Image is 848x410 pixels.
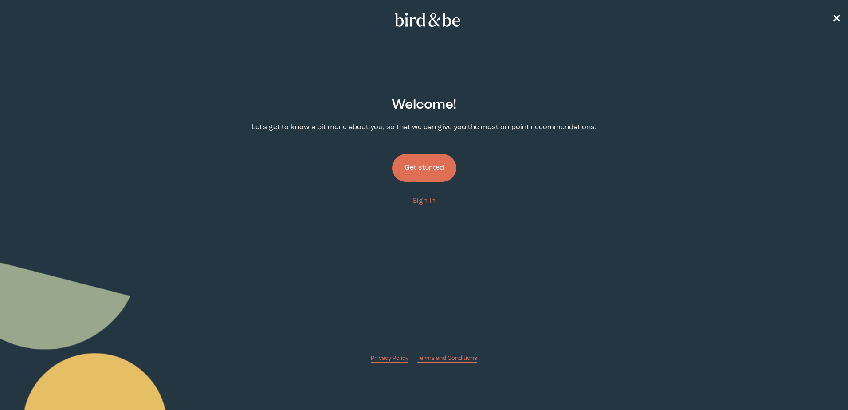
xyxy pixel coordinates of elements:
[392,140,456,196] a: Get started
[832,12,841,28] a: ✕
[412,197,436,205] span: Sign In
[804,368,839,401] iframe: Gorgias live chat messenger
[392,95,456,115] h2: Welcome !
[832,14,841,25] span: ✕
[371,355,408,361] span: Privacy Policy
[251,122,597,133] p: Let's get to know a bit more about you, so that we can give you the most on-point recommendations.
[417,354,477,363] a: Terms and Conditions
[392,154,456,182] button: Get started
[417,355,477,361] span: Terms and Conditions
[371,354,408,363] a: Privacy Policy
[412,196,436,206] a: Sign In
